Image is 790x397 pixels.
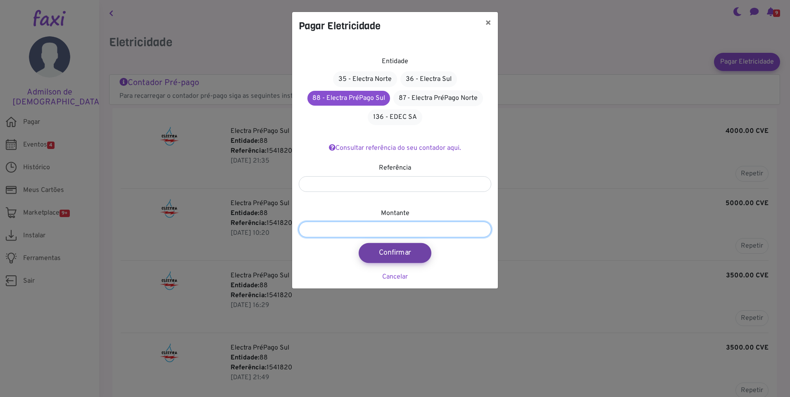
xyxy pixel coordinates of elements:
label: Referência [379,163,411,173]
label: Montante [381,208,409,218]
label: Entidade [382,57,408,66]
a: Consultar referência do seu contador aqui. [329,144,461,152]
a: 88 - Electra PréPago Sul [307,91,390,106]
h4: Pagar Eletricidade [299,19,381,33]
button: Confirmar [359,243,431,263]
a: 35 - Electra Norte [333,71,397,87]
button: × [478,12,498,35]
a: 36 - Electra Sul [400,71,457,87]
a: 87 - Electra PréPago Norte [393,90,483,106]
a: 136 - EDEC SA [368,109,422,125]
a: Cancelar [382,273,408,281]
